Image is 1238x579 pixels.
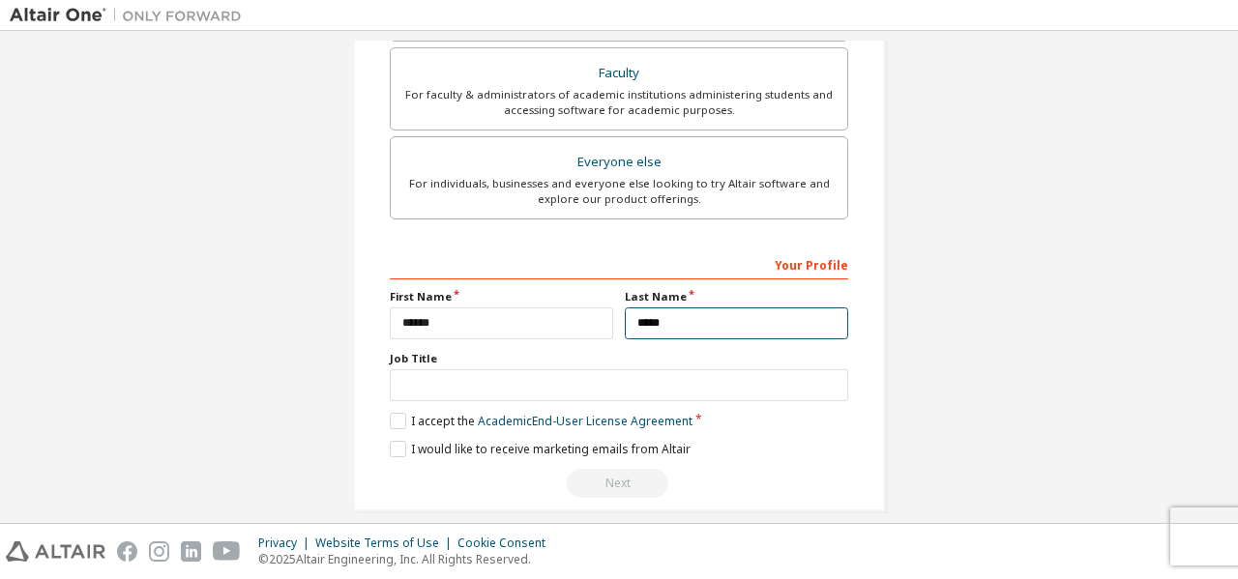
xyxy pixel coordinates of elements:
[181,541,201,562] img: linkedin.svg
[402,87,836,118] div: For faculty & administrators of academic institutions administering students and accessing softwa...
[6,541,105,562] img: altair_logo.svg
[625,289,848,304] label: Last Name
[390,351,848,366] label: Job Title
[402,176,836,207] div: For individuals, businesses and everyone else looking to try Altair software and explore our prod...
[390,413,693,429] label: I accept the
[117,541,137,562] img: facebook.svg
[149,541,169,562] img: instagram.svg
[478,413,693,429] a: Academic End-User License Agreement
[390,441,691,457] label: I would like to receive marketing emails from Altair
[213,541,241,562] img: youtube.svg
[390,289,613,304] label: First Name
[457,536,557,551] div: Cookie Consent
[258,536,315,551] div: Privacy
[402,60,836,87] div: Faculty
[258,551,557,567] p: © 2025 Altair Engineering, Inc. All Rights Reserved.
[402,149,836,176] div: Everyone else
[390,248,848,279] div: Your Profile
[10,6,251,25] img: Altair One
[315,536,457,551] div: Website Terms of Use
[390,469,848,498] div: Read and acccept EULA to continue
